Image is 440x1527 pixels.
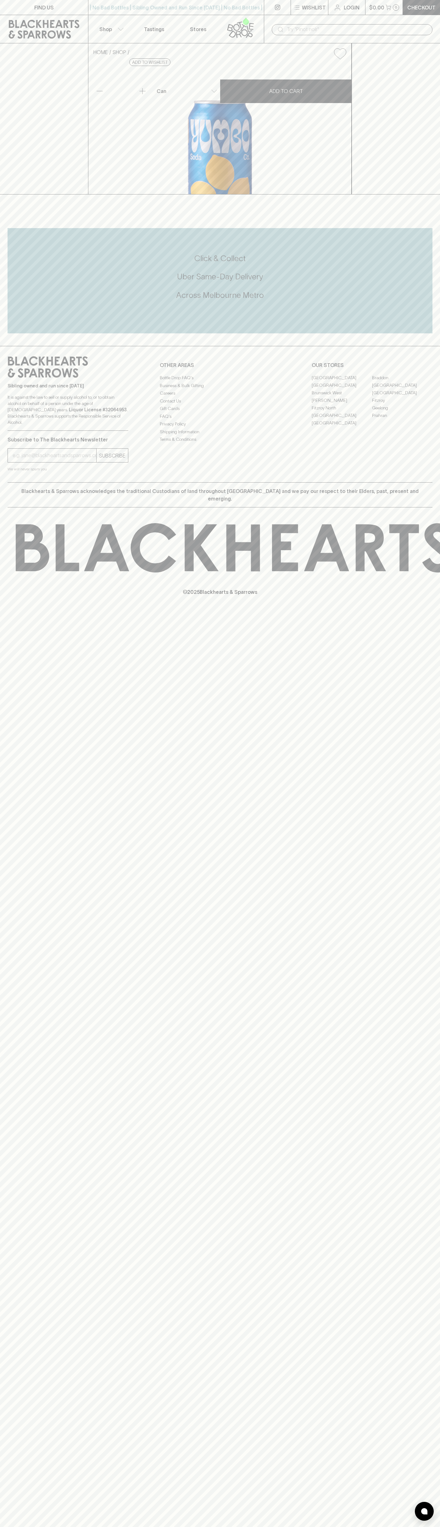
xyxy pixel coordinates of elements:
button: ADD TO CART [220,79,352,103]
a: Shipping Information [160,428,281,435]
a: Privacy Policy [160,420,281,428]
a: Terms & Conditions [160,436,281,443]
h5: Uber Same-Day Delivery [8,271,432,282]
a: [GEOGRAPHIC_DATA] [312,412,372,419]
p: SUBSCRIBE [99,452,125,459]
p: $0.00 [369,4,384,11]
a: Business & Bulk Gifting [160,382,281,389]
a: Contact Us [160,397,281,405]
div: Call to action block [8,228,432,333]
p: Blackhearts & Sparrows acknowledges the traditional Custodians of land throughout [GEOGRAPHIC_DAT... [12,487,428,502]
button: SUBSCRIBE [97,449,128,462]
a: Gift Cards [160,405,281,413]
a: SHOP [113,49,126,55]
p: We will never spam you [8,466,128,472]
p: 0 [395,6,397,9]
a: Geelong [372,404,432,412]
p: Stores [190,25,206,33]
h5: Across Melbourne Metro [8,290,432,300]
input: Try "Pinot noir" [287,25,427,35]
p: Subscribe to The Blackhearts Newsletter [8,436,128,443]
p: Can [157,87,166,95]
strong: Liquor License #32064953 [69,407,127,412]
a: Prahran [372,412,432,419]
a: [GEOGRAPHIC_DATA] [372,389,432,397]
img: bubble-icon [421,1508,427,1514]
a: Fitzroy [372,397,432,404]
button: Add to wishlist [331,46,349,62]
button: Add to wishlist [129,58,170,66]
a: [GEOGRAPHIC_DATA] [372,381,432,389]
p: Wishlist [302,4,326,11]
a: Careers [160,390,281,397]
p: Tastings [144,25,164,33]
a: [GEOGRAPHIC_DATA] [312,419,372,427]
p: Shop [99,25,112,33]
a: Brunswick West [312,389,372,397]
button: Shop [88,15,132,43]
a: Tastings [132,15,176,43]
p: OUR STORES [312,361,432,369]
p: ADD TO CART [269,87,303,95]
p: OTHER AREAS [160,361,281,369]
a: Bottle Drop FAQ's [160,374,281,382]
a: Stores [176,15,220,43]
p: Sibling owned and run since [DATE] [8,383,128,389]
a: Braddon [372,374,432,381]
a: [PERSON_NAME] [312,397,372,404]
p: FIND US [34,4,54,11]
a: [GEOGRAPHIC_DATA] [312,381,372,389]
div: Can [154,85,220,97]
p: Checkout [407,4,436,11]
a: Fitzroy North [312,404,372,412]
img: 20700.png [88,64,351,194]
input: e.g. jane@blackheartsandsparrows.com.au [13,451,96,461]
a: FAQ's [160,413,281,420]
a: HOME [93,49,108,55]
p: It is against the law to sell or supply alcohol to, or to obtain alcohol on behalf of a person un... [8,394,128,425]
h5: Click & Collect [8,253,432,264]
a: [GEOGRAPHIC_DATA] [312,374,372,381]
p: Login [344,4,359,11]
